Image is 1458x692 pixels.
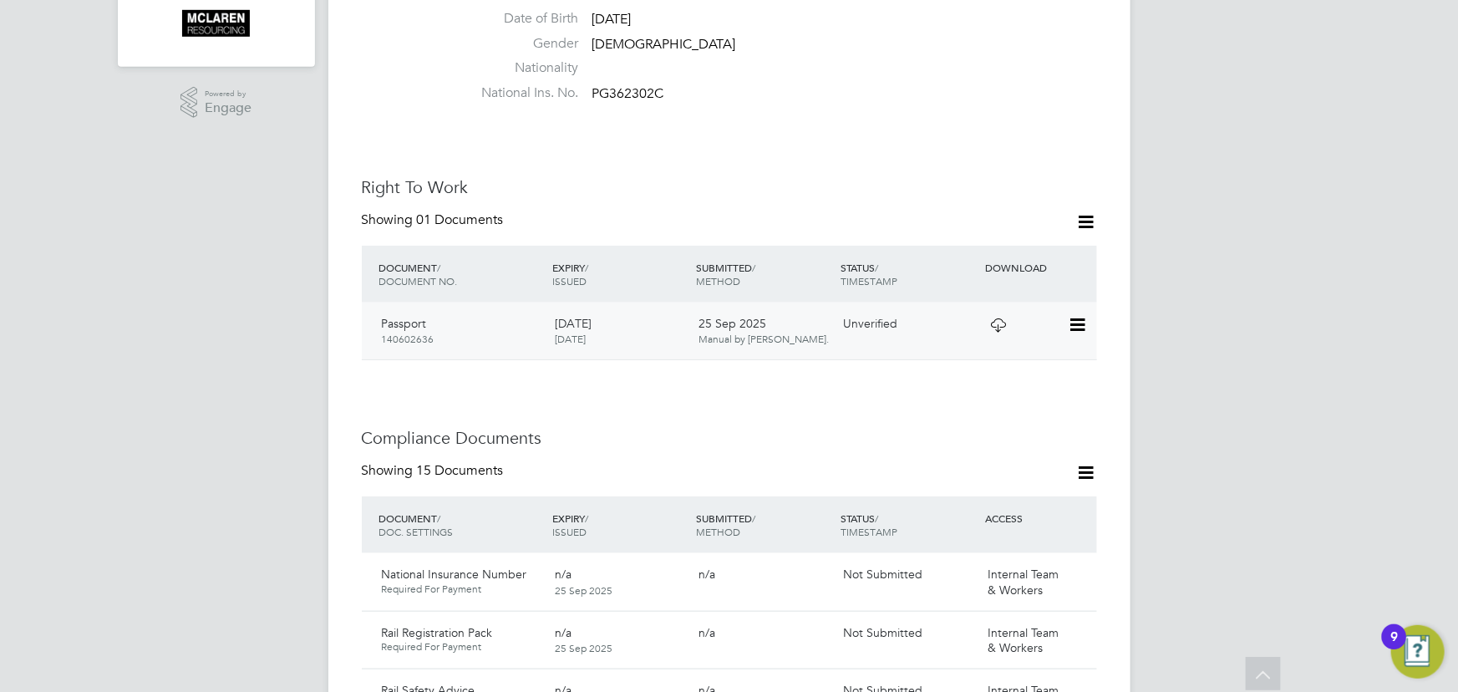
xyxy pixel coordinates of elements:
div: [DATE] [548,309,693,353]
span: METHOD [697,274,741,287]
div: DOCUMENT [375,252,548,296]
span: n/a [555,567,572,582]
span: / [753,511,756,525]
span: ISSUED [552,274,587,287]
a: Powered byEngage [180,87,251,119]
div: DOWNLOAD [981,252,1096,282]
span: / [585,261,588,274]
div: EXPIRY [548,252,693,296]
div: EXPIRY [548,503,693,547]
div: STATUS [836,252,981,296]
span: Required For Payment [382,583,541,596]
span: 15 Documents [417,462,504,479]
div: SUBMITTED [693,252,837,296]
span: 140602636 [382,332,434,345]
span: [DEMOGRAPHIC_DATA] [592,36,736,53]
label: Nationality [462,59,579,77]
span: DOC. SETTINGS [379,525,454,538]
span: n/a [555,625,572,640]
span: ISSUED [552,525,587,538]
span: / [585,511,588,525]
span: 25 Sep 2025 [555,641,612,654]
span: / [875,511,878,525]
span: METHOD [697,525,741,538]
span: Engage [205,101,251,115]
div: Passport [375,309,548,353]
div: SUBMITTED [693,503,837,547]
span: [DATE] [592,11,632,28]
div: 25 Sep 2025 [693,309,837,353]
label: Date of Birth [462,10,579,28]
div: Showing [362,211,507,229]
a: Go to home page [138,10,295,37]
span: National Insurance Number [382,567,527,582]
span: n/a [699,567,716,582]
span: / [753,261,756,274]
span: 25 Sep 2025 [555,583,612,597]
span: / [438,261,441,274]
span: Manual by [PERSON_NAME]. [699,332,830,345]
button: Open Resource Center, 9 new notifications [1391,625,1445,679]
span: TIMESTAMP [841,274,897,287]
span: / [438,511,441,525]
span: / [875,261,878,274]
div: Showing [362,462,507,480]
span: Internal Team & Workers [988,567,1059,597]
span: TIMESTAMP [841,525,897,538]
span: [DATE] [555,332,586,345]
span: Powered by [205,87,251,101]
span: Required For Payment [382,640,541,654]
h3: Right To Work [362,176,1097,198]
span: DOCUMENT NO. [379,274,458,287]
div: 9 [1390,637,1398,659]
div: DOCUMENT [375,503,548,547]
span: Not Submitted [843,625,922,640]
div: STATUS [836,503,981,547]
span: n/a [699,625,716,640]
span: PG362302C [592,85,664,102]
div: ACCESS [981,503,1096,533]
label: Gender [462,35,579,53]
span: Not Submitted [843,567,922,582]
h3: Compliance Documents [362,427,1097,449]
label: National Ins. No. [462,84,579,102]
img: mclaren-logo-retina.png [182,10,250,37]
span: 01 Documents [417,211,504,228]
span: Internal Team & Workers [988,625,1059,655]
span: Rail Registration Pack [382,625,493,640]
span: Unverified [843,316,897,331]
